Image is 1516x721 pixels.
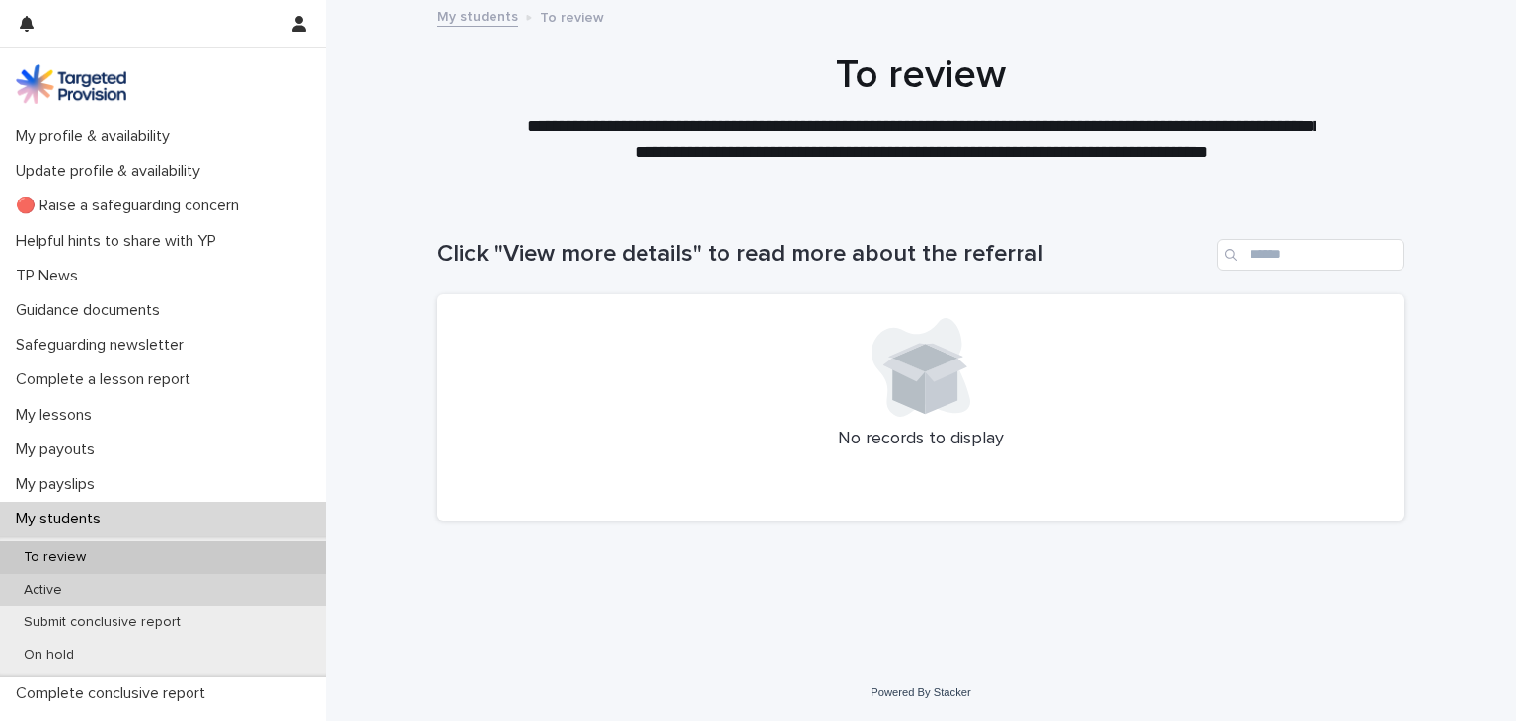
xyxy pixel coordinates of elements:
input: Search [1217,239,1404,271]
p: On hold [8,647,90,664]
p: Complete a lesson report [8,370,206,389]
p: TP News [8,267,94,285]
img: M5nRWzHhSzIhMunXDL62 [16,64,126,104]
p: My lessons [8,406,108,425]
p: Submit conclusive report [8,614,196,631]
p: Complete conclusive report [8,684,221,703]
p: To review [540,5,604,27]
p: Guidance documents [8,301,176,320]
p: Safeguarding newsletter [8,336,199,355]
h1: To review [437,51,1404,99]
p: Helpful hints to share with YP [8,232,232,251]
p: My payouts [8,441,111,459]
p: Update profile & availability [8,162,216,181]
p: To review [8,549,102,566]
p: 🔴 Raise a safeguarding concern [8,197,255,215]
a: Powered By Stacker [871,686,970,698]
p: My students [8,510,116,528]
p: My profile & availability [8,127,186,146]
a: My students [437,4,518,27]
p: My payslips [8,475,111,494]
p: Active [8,582,78,599]
p: No records to display [461,429,1381,450]
h1: Click "View more details" to read more about the referral [437,240,1209,269]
